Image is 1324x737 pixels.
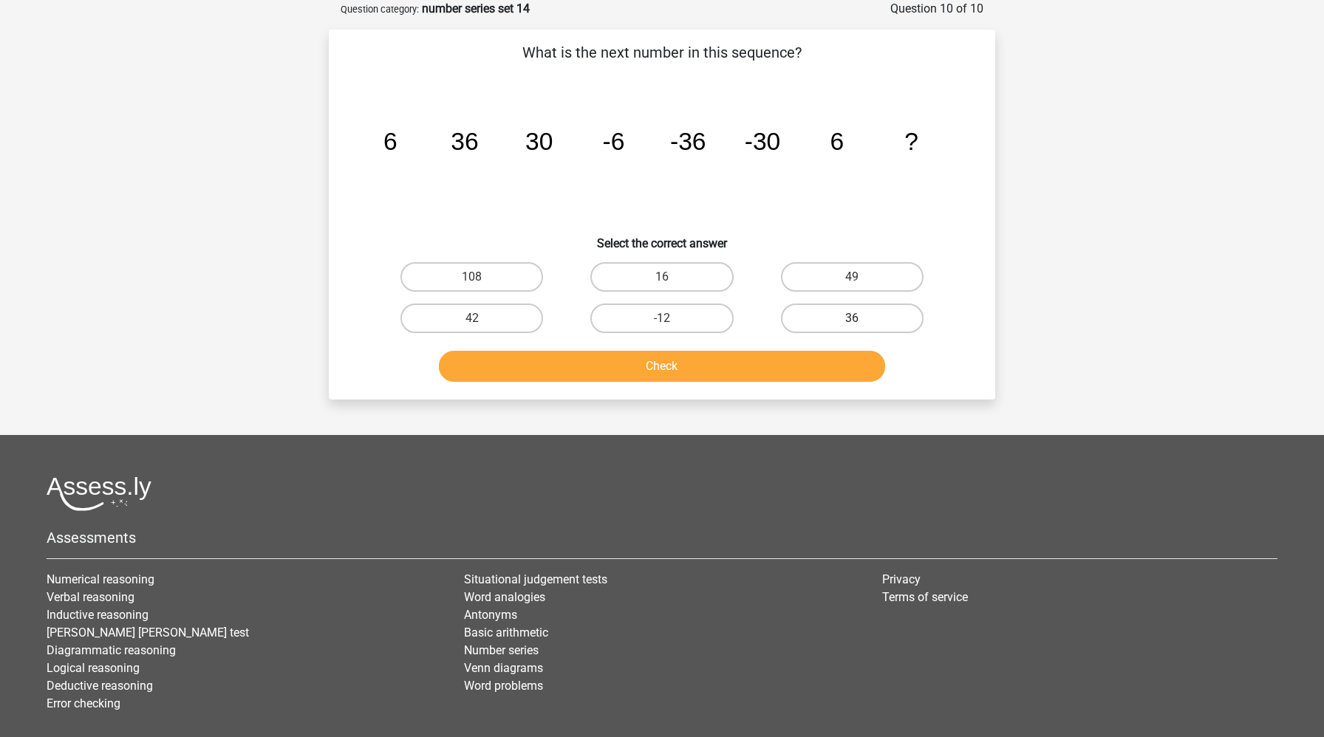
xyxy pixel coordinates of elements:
button: Check [439,351,886,382]
a: Number series [464,643,539,657]
label: -12 [590,304,733,333]
h5: Assessments [47,529,1277,546]
a: Privacy [882,572,921,586]
a: Numerical reasoning [47,572,154,586]
a: Antonyms [464,608,517,622]
h6: Select the correct answer [352,224,972,250]
p: What is the next number in this sequence? [352,41,972,64]
a: [PERSON_NAME] [PERSON_NAME] test [47,625,249,640]
label: 36 [781,304,924,333]
a: Terms of service [882,590,968,604]
tspan: -36 [670,128,706,155]
tspan: 6 [383,128,397,155]
a: Inductive reasoning [47,608,149,622]
label: 49 [781,262,924,292]
a: Word problems [464,679,543,693]
label: 108 [400,262,543,292]
a: Logical reasoning [47,661,140,675]
label: 42 [400,304,543,333]
a: Deductive reasoning [47,679,153,693]
tspan: -30 [745,128,781,155]
tspan: ? [904,128,918,155]
label: 16 [590,262,733,292]
a: Word analogies [464,590,545,604]
strong: number series set 14 [422,1,530,16]
a: Verbal reasoning [47,590,134,604]
tspan: 30 [525,128,553,155]
tspan: 6 [830,128,844,155]
a: Venn diagrams [464,661,543,675]
img: Assessly logo [47,476,151,511]
tspan: 36 [451,128,478,155]
a: Basic arithmetic [464,625,548,640]
a: Diagrammatic reasoning [47,643,176,657]
tspan: -6 [603,128,625,155]
a: Situational judgement tests [464,572,607,586]
a: Error checking [47,696,120,710]
small: Question category: [341,4,419,15]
